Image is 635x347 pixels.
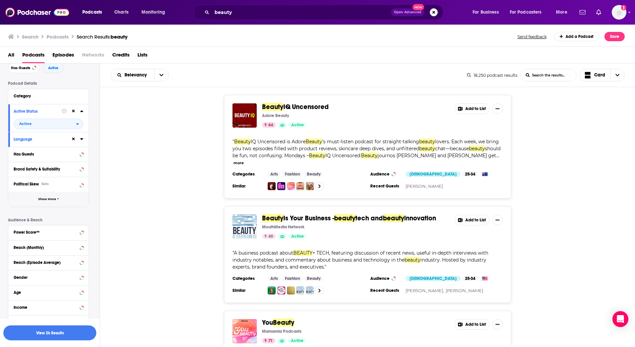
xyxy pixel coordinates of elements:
span: Active [291,122,304,129]
button: Reach (Monthly) [14,243,83,252]
p: MouthMedia Network [262,224,305,230]
span: Networks [82,50,104,63]
p: Adore Beauty [262,113,289,118]
button: Active Status [14,107,61,115]
span: New [412,4,424,10]
h3: Podcasts [46,34,69,40]
span: Is Your Business - [283,214,334,222]
span: BEAUTY [293,250,313,256]
img: Beauty Is Your Business Archive 2020 [306,287,314,294]
button: Add to List [454,215,490,225]
a: Episodes [52,50,74,63]
span: Charts [114,8,129,17]
img: Podchaser - Follow, Share and Rate Podcasts [5,6,69,19]
span: " [232,139,500,159]
p: Audience & Reach [8,218,89,222]
div: Language [14,137,66,142]
div: Beta [42,182,49,186]
h3: Categories [232,172,262,177]
button: Show profile menu [612,5,626,20]
button: Active [43,62,64,73]
a: Credits [112,50,130,63]
img: Fat Mascara [277,182,285,190]
h3: Similar [232,288,262,293]
a: YouBeauty [262,319,294,326]
div: Search Results: [77,34,128,40]
span: Political Skew [14,182,39,186]
span: Beauty [262,214,283,222]
div: Income [14,305,78,310]
h3: Audience [370,172,400,177]
img: User Profile [612,5,626,20]
a: Glow Journal [296,182,304,190]
div: 25-34 [462,276,478,281]
span: Has Guests [11,66,30,70]
span: beauty [469,146,485,152]
a: Arts [268,172,281,177]
a: Active [288,338,306,343]
button: Show More [8,315,89,330]
svg: Add a profile image [621,5,626,10]
img: You Beauty [232,319,257,343]
span: beauty [334,214,355,222]
img: You Beauty [287,182,295,190]
button: open menu [505,7,551,18]
span: 40 [268,233,273,240]
button: open menu [78,7,111,18]
span: Show More [38,197,56,201]
p: Podcast Details [8,81,89,86]
span: ’s must-listen podcast for straight-talking [322,139,419,145]
h3: Audience [370,276,400,281]
button: open menu [137,7,174,18]
div: Power Score™ [14,230,78,235]
span: 64 [268,122,273,129]
button: open menu [468,7,507,18]
span: Active [291,338,304,344]
span: journos [PERSON_NAME] and [PERSON_NAME] get [378,153,496,159]
span: IQ Uncensored: [325,153,361,159]
a: Add a Podcast [554,32,599,41]
span: Beauty [262,103,283,111]
h2: Choose List sort [111,69,169,81]
span: Active [48,66,58,70]
button: Add to List [454,319,490,330]
button: Send feedback [515,34,549,40]
a: Green Beauty Conversations by Formula Botanica [268,287,276,294]
button: Open AdvancedNew [391,8,424,16]
div: Gender [14,275,78,280]
a: Beauty Is Your Business - beautytech and beauty innovation [232,215,257,239]
a: All [8,50,14,63]
a: Lists [137,50,147,63]
span: Relevancy [125,73,149,77]
a: Beauty Is Your Business Archive 2021 [296,287,304,294]
a: Gloss Angeles [306,182,314,190]
button: more [233,160,244,166]
a: Fashion [282,276,303,281]
span: tech and [355,214,383,222]
span: Podcasts [82,8,102,17]
span: Beauty [309,153,325,159]
a: [PERSON_NAME] [406,183,443,189]
div: [DEMOGRAPHIC_DATA] [406,276,461,281]
span: Beauty [273,318,294,327]
span: Card [594,73,605,77]
div: 18,250 podcast results [467,73,517,78]
h3: Similar [232,183,262,189]
a: Arts [268,276,281,281]
span: Podcasts [22,50,45,63]
span: Open Advanced [394,11,421,14]
button: Reach (Episode Average) [14,258,83,267]
h3: Recent Guests [370,288,400,293]
button: Choose View [579,69,625,81]
a: Active [289,122,307,128]
a: BeautyIQ Uncensored [262,103,329,111]
a: The Glossy Beauty Podcast [287,287,295,294]
a: Beauty [304,172,323,177]
img: Naked Beauty [268,182,276,190]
